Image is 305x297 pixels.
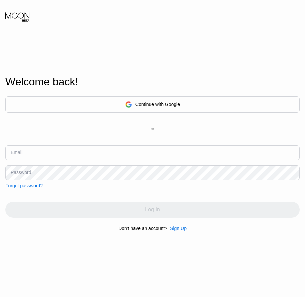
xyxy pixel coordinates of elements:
[167,226,187,231] div: Sign Up
[170,226,187,231] div: Sign Up
[11,170,31,175] div: Password
[151,127,155,131] div: or
[5,76,300,88] div: Welcome back!
[135,102,180,107] div: Continue with Google
[5,183,43,188] div: Forgot password?
[5,96,300,113] div: Continue with Google
[118,226,168,231] div: Don't have an account?
[11,150,22,155] div: Email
